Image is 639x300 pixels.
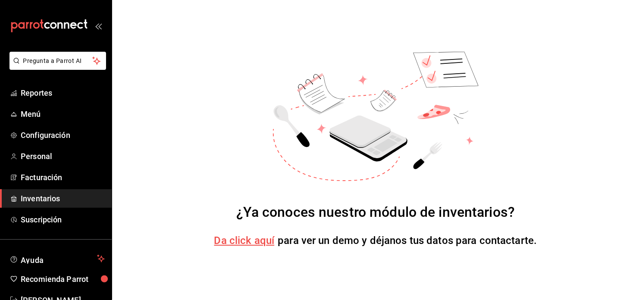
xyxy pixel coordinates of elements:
[21,214,105,225] span: Suscripción
[95,22,102,29] button: open_drawer_menu
[23,56,93,66] span: Pregunta a Parrot AI
[21,87,105,99] span: Reportes
[21,193,105,204] span: Inventarios
[21,129,105,141] span: Configuración
[236,202,515,222] div: ¿Ya conoces nuestro módulo de inventarios?
[21,172,105,183] span: Facturación
[9,52,106,70] button: Pregunta a Parrot AI
[21,108,105,120] span: Menú
[214,234,275,247] a: Da click aquí
[21,273,105,285] span: Recomienda Parrot
[21,253,94,264] span: Ayuda
[6,62,106,72] a: Pregunta a Parrot AI
[21,150,105,162] span: Personal
[278,234,537,247] span: para ver un demo y déjanos tus datos para contactarte.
